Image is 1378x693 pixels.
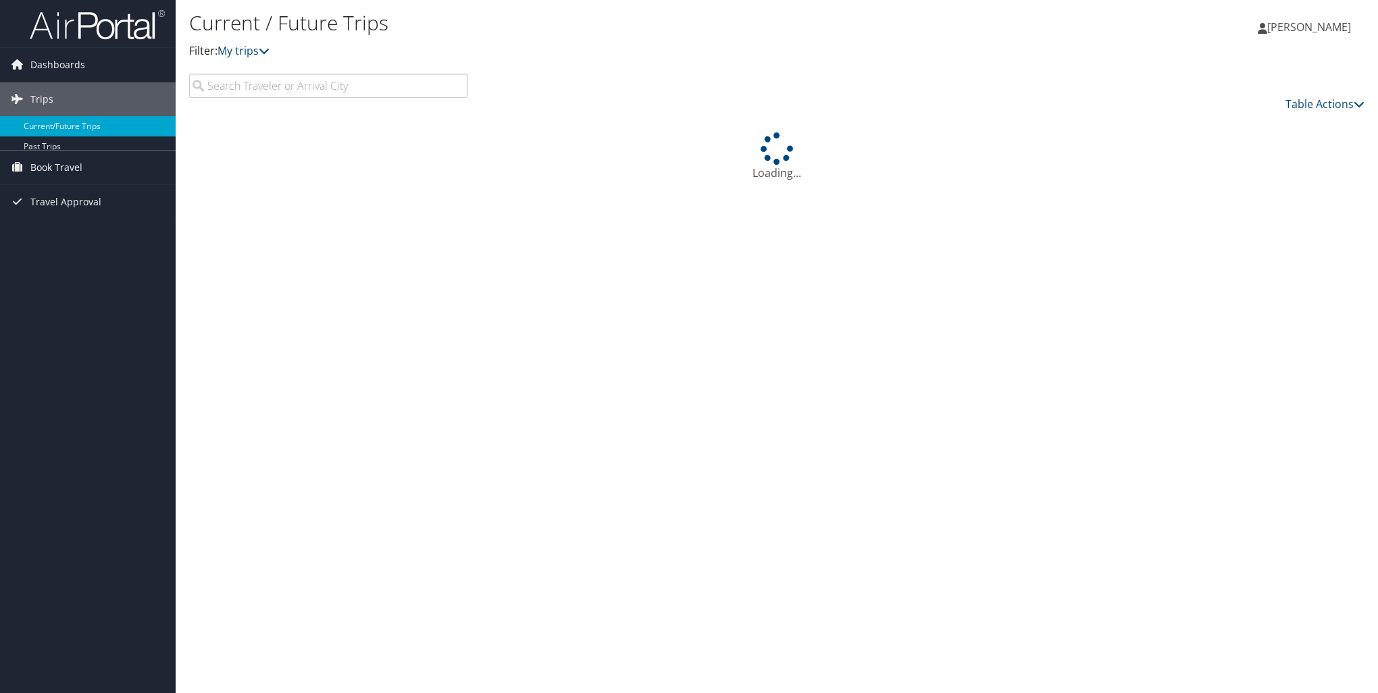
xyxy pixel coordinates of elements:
a: My trips [218,43,270,58]
input: Search Traveler or Arrival City [189,74,468,98]
span: [PERSON_NAME] [1267,20,1351,34]
a: Table Actions [1285,97,1364,111]
span: Trips [30,82,53,116]
div: Loading... [189,132,1364,181]
img: airportal-logo.png [30,9,165,41]
h1: Current / Future Trips [189,9,973,37]
a: [PERSON_NAME] [1258,7,1364,47]
p: Filter: [189,43,973,60]
span: Travel Approval [30,185,101,219]
span: Dashboards [30,48,85,82]
span: Book Travel [30,151,82,184]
